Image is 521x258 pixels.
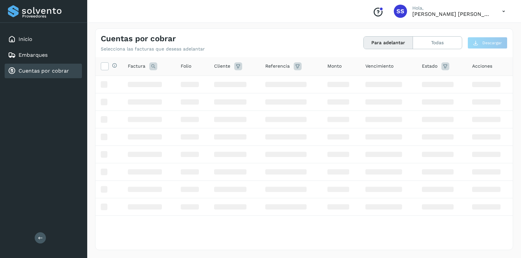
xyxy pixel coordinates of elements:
[365,63,393,70] span: Vencimiento
[181,63,191,70] span: Folio
[5,32,82,47] div: Inicio
[412,5,492,11] p: Hola,
[214,63,230,70] span: Cliente
[22,14,79,18] p: Proveedores
[422,63,437,70] span: Estado
[364,37,413,49] button: Para adelantar
[19,68,69,74] a: Cuentas por cobrar
[265,63,290,70] span: Referencia
[19,36,32,42] a: Inicio
[5,64,82,78] div: Cuentas por cobrar
[413,37,462,49] button: Todas
[472,63,492,70] span: Acciones
[467,37,507,49] button: Descargar
[19,52,48,58] a: Embarques
[327,63,342,70] span: Monto
[5,48,82,62] div: Embarques
[101,34,176,44] h4: Cuentas por cobrar
[412,11,492,17] p: SOCORRO SILVIA NAVARRO ZAZUETA
[128,63,145,70] span: Factura
[482,40,502,46] span: Descargar
[101,46,205,52] p: Selecciona las facturas que deseas adelantar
